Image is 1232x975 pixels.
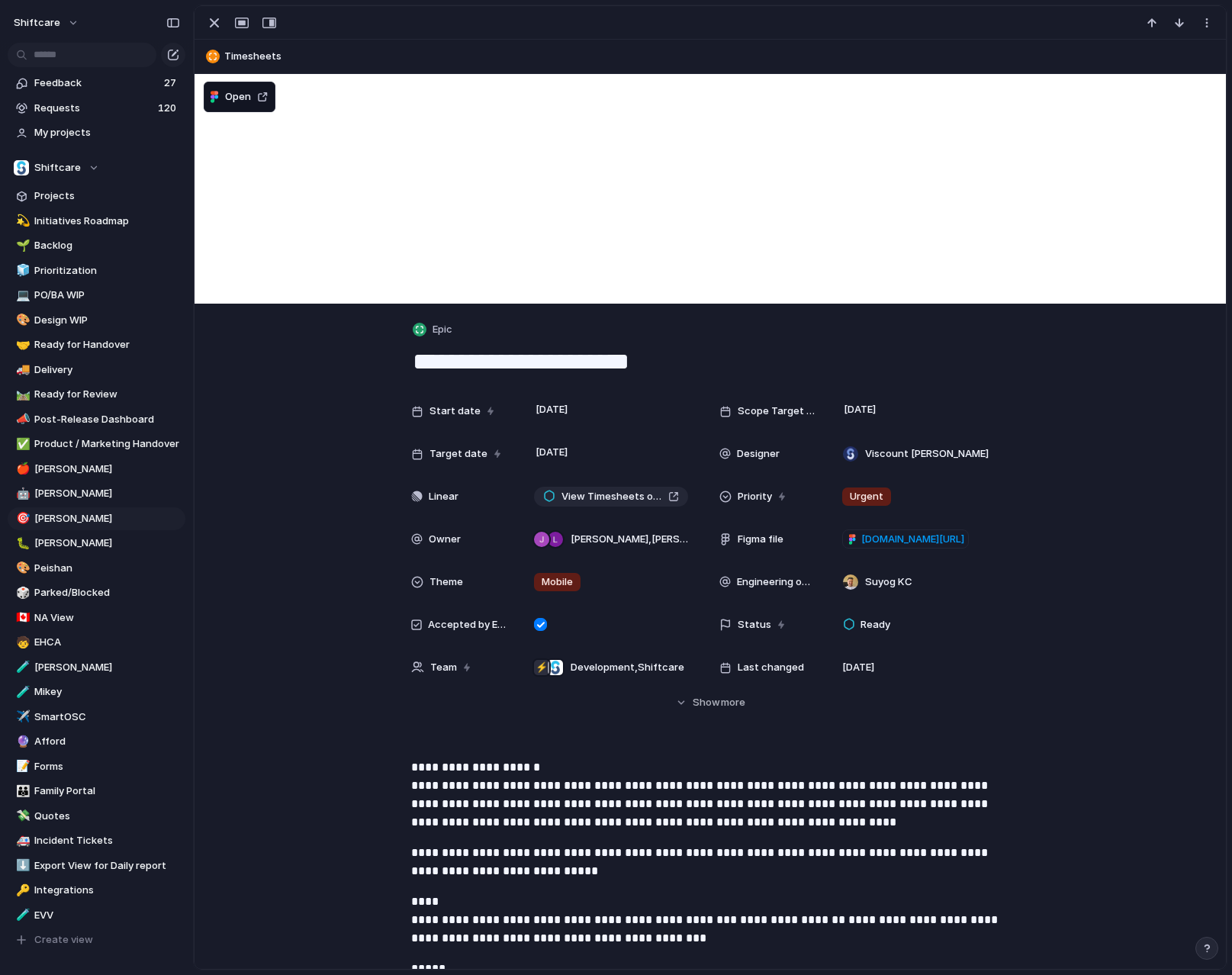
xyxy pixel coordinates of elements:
span: Forms [34,759,180,774]
a: My projects [8,121,185,144]
a: 🔮Afford [8,730,185,753]
div: 🧒 [16,634,27,652]
span: [PERSON_NAME] [34,486,180,501]
a: 🤝Ready for Handover [8,333,185,356]
button: ✅ [14,436,29,452]
span: Afford [34,734,180,749]
div: 🧪EVV [8,904,185,927]
div: 🔑 [16,882,27,899]
span: 120 [158,101,179,116]
div: 🍎[PERSON_NAME] [8,458,185,481]
a: 📣Post-Release Dashboard [8,408,185,431]
div: 🇨🇦NA View [8,607,185,629]
div: 🧊Prioritization [8,259,185,282]
a: ⬇️Export View for Daily report [8,854,185,877]
span: [DATE] [532,443,572,462]
button: Timesheets [201,44,1219,69]
a: 🚑Incident Tickets [8,829,185,852]
div: 🤝 [16,336,27,354]
span: Show [693,695,720,710]
span: Figma file [738,532,783,547]
span: [PERSON_NAME] [34,462,180,477]
span: Open [225,89,251,105]
button: 🧪 [14,908,29,923]
button: 🤖 [14,486,29,501]
button: Open [204,82,275,112]
div: 💸Quotes [8,805,185,828]
div: 🧊 [16,262,27,279]
span: Requests [34,101,153,116]
button: 🌱 [14,238,29,253]
div: 🎨 [16,559,27,577]
span: Theme [429,574,463,590]
button: ⬇️ [14,858,29,874]
div: 🌱 [16,237,27,255]
span: Engineering owner [737,574,817,590]
a: Feedback27 [8,72,185,95]
div: 🧪 [16,684,27,701]
span: Integrations [34,883,180,898]
div: 🎲Parked/Blocked [8,581,185,604]
span: [PERSON_NAME] , [PERSON_NAME] [571,532,688,547]
button: 🚑 [14,833,29,848]
span: EHCA [34,635,180,650]
span: Designer [737,446,780,462]
button: 🚚 [14,362,29,378]
button: 👪 [14,784,29,799]
span: Family Portal [34,784,180,799]
a: [DOMAIN_NAME][URL] [842,529,969,549]
a: 🎨Peishan [8,557,185,580]
div: 🤖[PERSON_NAME] [8,482,185,505]
span: Scope Target Date [738,404,817,419]
button: ✈️ [14,710,29,725]
span: My projects [34,125,180,140]
div: ⬇️ [16,857,27,874]
span: [PERSON_NAME] [34,511,180,526]
span: View Timesheets on App [561,489,662,504]
div: 🔮 [16,733,27,751]
span: Export View for Daily report [34,858,180,874]
div: ✈️SmartOSC [8,706,185,729]
div: ✅ [16,436,27,453]
a: 🌱Backlog [8,234,185,257]
div: 🍎 [16,460,27,478]
div: 💸 [16,807,27,825]
span: Create view [34,932,93,948]
span: [DATE] [840,401,880,419]
span: Epic [433,322,452,337]
div: 👪 [16,783,27,800]
a: 💻PO/BA WIP [8,284,185,307]
span: Urgent [850,489,883,504]
span: Post-Release Dashboard [34,412,180,427]
a: 🧒EHCA [8,631,185,654]
a: Requests120 [8,97,185,120]
span: Prioritization [34,263,180,278]
a: ✅Product / Marketing Handover [8,433,185,455]
button: shiftcare [7,11,87,35]
button: 🔑 [14,883,29,898]
button: 🛤️ [14,387,29,402]
button: 🧪 [14,684,29,700]
button: Shiftcare [8,156,185,179]
div: 💫 [16,212,27,230]
button: 🎯 [14,511,29,526]
a: View Timesheets on App [534,487,688,507]
span: Priority [738,489,772,504]
a: 🔑Integrations [8,879,185,902]
a: 📝Forms [8,755,185,778]
button: 💻 [14,288,29,303]
span: Target date [429,446,487,462]
div: 🧪[PERSON_NAME] [8,656,185,679]
span: [DATE] [842,660,874,675]
span: 27 [164,76,179,91]
span: Parked/Blocked [34,585,180,600]
div: 🚑 [16,832,27,850]
button: 🍎 [14,462,29,477]
div: 🎲 [16,584,27,602]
